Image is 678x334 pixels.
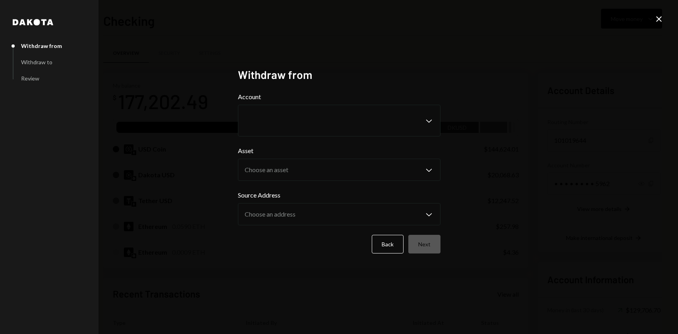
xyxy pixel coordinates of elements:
[238,203,440,225] button: Source Address
[238,190,440,200] label: Source Address
[238,146,440,155] label: Asset
[238,159,440,181] button: Asset
[21,59,52,65] div: Withdraw to
[238,67,440,83] h2: Withdraw from
[372,235,404,253] button: Back
[238,105,440,136] button: Account
[21,75,39,82] div: Review
[21,42,62,49] div: Withdraw from
[238,92,440,102] label: Account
